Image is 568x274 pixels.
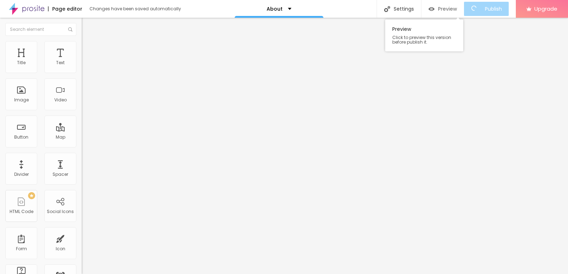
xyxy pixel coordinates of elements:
div: Title [17,60,26,65]
div: Image [14,97,29,102]
div: Changes have been saved automatically [89,7,181,11]
span: Publish [485,6,502,12]
input: Search element [5,23,76,36]
img: Icone [384,6,390,12]
div: Social Icons [47,209,74,214]
div: Map [56,135,65,140]
span: Upgrade [534,6,557,12]
span: Click to preview this version before publish it. [392,35,456,44]
img: Icone [68,27,72,32]
img: view-1.svg [428,6,435,12]
div: Spacer [53,172,68,177]
div: Preview [385,19,463,51]
div: Icon [56,246,65,251]
div: Button [14,135,28,140]
div: Text [56,60,65,65]
div: HTML Code [10,209,33,214]
span: Preview [438,6,457,12]
button: Publish [464,2,509,16]
button: Preview [421,2,464,16]
p: About [267,6,283,11]
div: Divider [14,172,29,177]
div: Form [16,246,27,251]
div: Page editor [48,6,82,11]
div: Video [54,97,67,102]
iframe: Editor [82,18,568,274]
